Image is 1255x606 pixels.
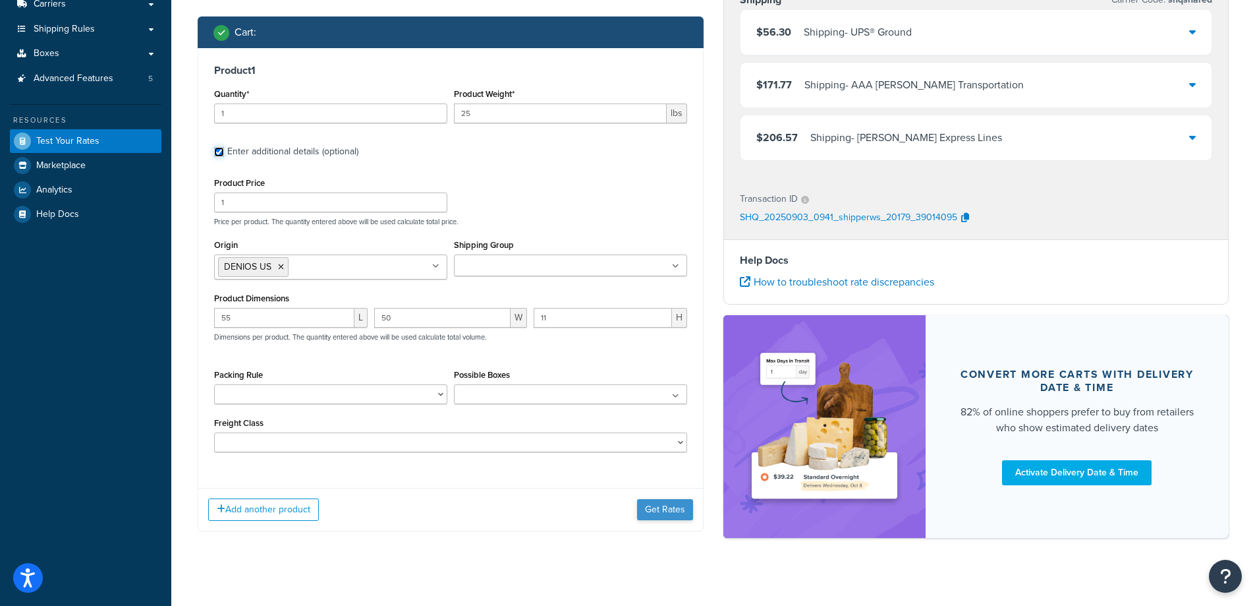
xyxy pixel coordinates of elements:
span: L [354,308,368,328]
span: $171.77 [756,77,792,92]
input: Enter additional details (optional) [214,147,224,157]
div: Enter additional details (optional) [227,142,358,161]
button: Get Rates [637,499,693,520]
h3: Product 1 [214,64,687,77]
label: Packing Rule [214,370,263,380]
h4: Help Docs [740,253,1213,268]
span: $56.30 [756,24,791,40]
p: Dimensions per product. The quantity entered above will be used calculate total volume. [211,332,487,342]
div: 82% of online shoppers prefer to buy from retailers who show estimated delivery dates [957,404,1198,436]
span: DENIOS US [224,260,271,274]
span: W [511,308,527,328]
label: Quantity* [214,89,249,99]
label: Product Weight* [454,89,515,99]
span: H [672,308,687,328]
p: SHQ_20250903_0941_shipperws_20179_39014095 [740,208,957,228]
a: Shipping Rules [10,17,161,42]
a: Marketplace [10,154,161,177]
label: Product Price [214,178,265,188]
div: Shipping - UPS® Ground [804,23,912,42]
a: Boxes [10,42,161,66]
a: Test Your Rates [10,129,161,153]
div: Shipping - AAA [PERSON_NAME] Transportation [804,76,1024,94]
img: feature-image-ddt-36eae7f7280da8017bfb280eaccd9c446f90b1fe08728e4019434db127062ab4.png [743,335,906,518]
span: lbs [667,104,687,123]
span: Analytics [36,185,72,196]
span: Boxes [34,48,59,59]
h2: Cart : [235,26,256,38]
div: Convert more carts with delivery date & time [957,368,1198,394]
button: Open Resource Center [1209,560,1242,593]
p: Price per product. The quantity entered above will be used calculate total price. [211,217,690,226]
span: Advanced Features [34,73,113,84]
label: Product Dimensions [214,293,289,303]
a: How to troubleshoot rate discrepancies [740,274,934,289]
label: Shipping Group [454,240,514,250]
span: Test Your Rates [36,136,99,147]
input: 0.00 [454,104,667,123]
button: Add another product [208,499,319,521]
li: Advanced Features [10,67,161,91]
a: Advanced Features5 [10,67,161,91]
label: Origin [214,240,238,250]
a: Analytics [10,178,161,202]
p: Transaction ID [740,190,798,208]
span: 5 [148,73,153,84]
span: Marketplace [36,160,86,171]
a: Help Docs [10,202,161,226]
span: $206.57 [756,130,798,145]
a: Activate Delivery Date & Time [1002,460,1152,485]
div: Resources [10,115,161,126]
div: Shipping - [PERSON_NAME] Express Lines [810,129,1002,147]
input: 0.0 [214,104,447,123]
label: Freight Class [214,418,264,428]
label: Possible Boxes [454,370,510,380]
span: Help Docs [36,209,79,220]
span: Shipping Rules [34,24,95,35]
